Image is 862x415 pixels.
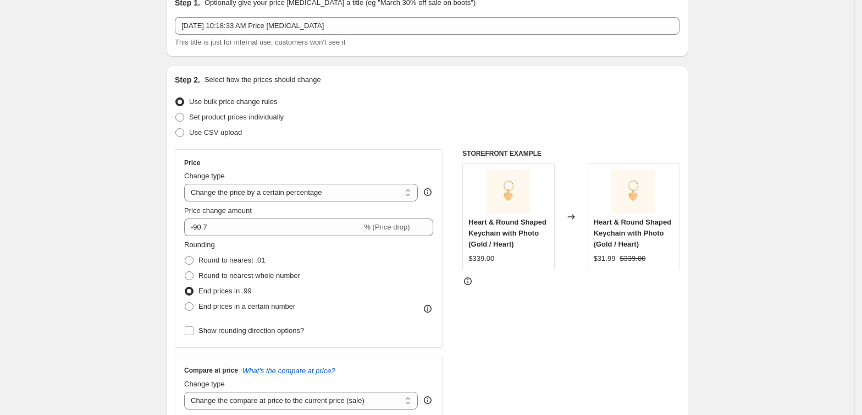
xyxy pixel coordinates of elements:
[468,218,546,248] span: Heart & Round Shaped Keychain with Photo (Gold / Heart)
[422,395,433,406] div: help
[198,302,295,310] span: End prices in a certain number
[594,218,672,248] span: Heart & Round Shaped Keychain with Photo (Gold / Heart)
[198,271,300,280] span: Round to nearest whole number
[487,170,531,214] img: 231-productimage-gold_aeabf5e6-9457-4098-9f26-0f429b8e9e2c_80x.jpg
[184,380,225,388] span: Change type
[198,326,304,335] span: Show rounding direction options?
[175,17,679,35] input: 30% off holiday sale
[198,287,252,295] span: End prices in .99
[189,128,242,136] span: Use CSV upload
[468,253,494,264] div: $339.00
[611,170,655,214] img: 231-productimage-gold_aeabf5e6-9457-4098-9f26-0f429b8e9e2c_80x.jpg
[242,367,335,375] button: What's the compare at price?
[184,366,238,375] h3: Compare at price
[184,172,225,180] span: Change type
[184,241,215,249] span: Rounding
[198,256,265,264] span: Round to nearest .01
[184,159,200,167] h3: Price
[189,113,284,121] span: Set product prices individually
[462,149,679,158] h6: STOREFRONT EXAMPLE
[422,187,433,198] div: help
[205,74,321,85] p: Select how the prices should change
[184,206,252,215] span: Price change amount
[184,219,362,236] input: -15
[175,38,345,46] span: This title is just for internal use, customers won't see it
[364,223,410,231] span: % (Price drop)
[189,97,277,106] span: Use bulk price change rules
[594,253,616,264] div: $31.99
[175,74,200,85] h2: Step 2.
[620,253,645,264] strike: $339.00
